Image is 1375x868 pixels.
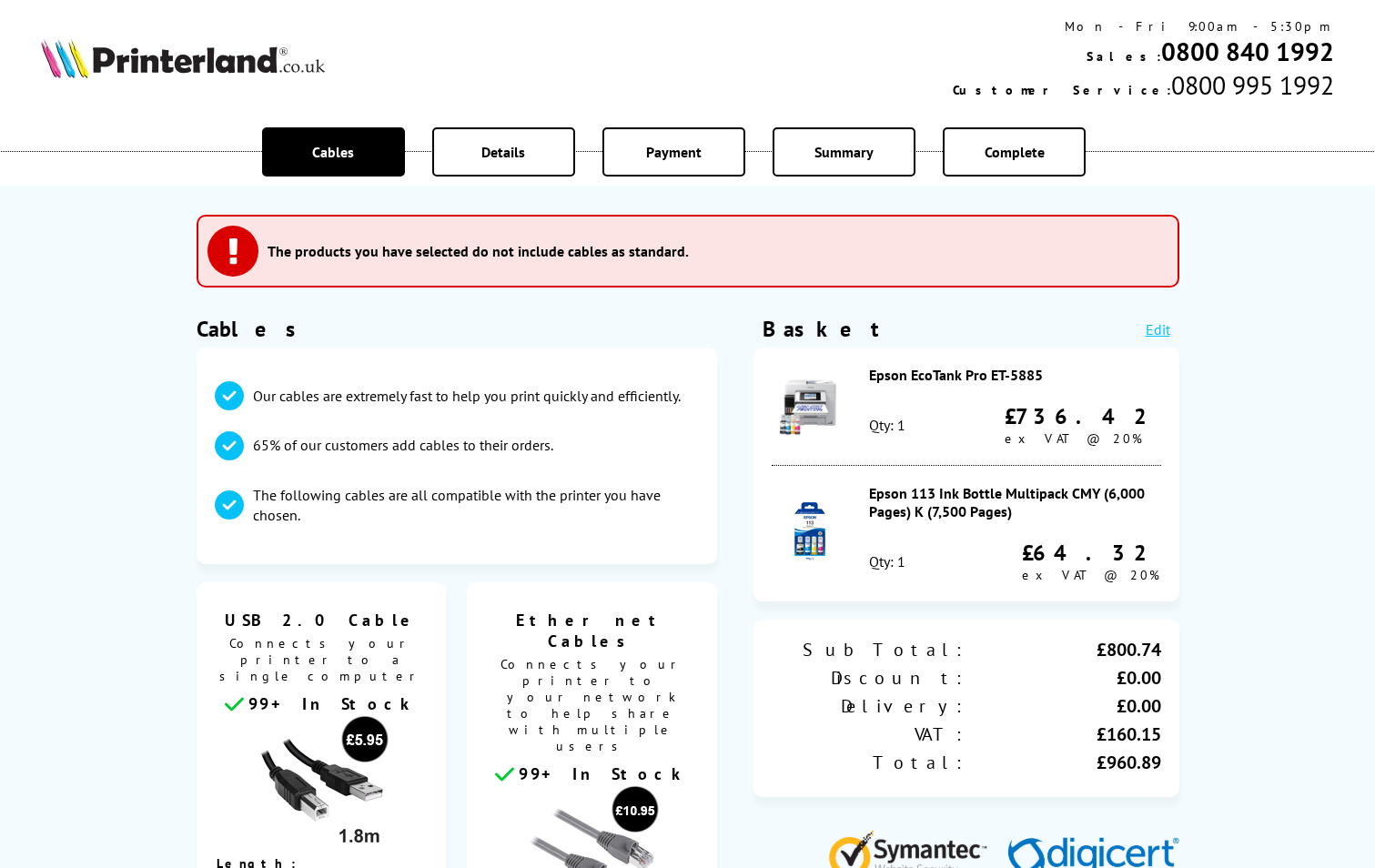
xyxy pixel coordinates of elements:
[953,82,1171,98] span: Customer Service:
[1005,402,1161,430] div: £736.42
[966,722,1161,746] div: £160.15
[772,638,966,661] div: Sub Total:
[268,242,689,260] h3: The products you have selected do not include cables as standard.
[763,315,881,343] div: Basket
[481,143,525,161] span: Details
[519,763,688,784] span: 99+ In Stock
[253,715,389,852] img: usb cable
[778,500,842,564] img: Epson 113 Ink Bottle Multipack CMY (6,000 Pages) K (7,500 Pages)
[953,18,1334,35] div: Mon - Fri 9:00am - 5:30pm
[41,38,325,78] img: Printerland Logo
[1087,48,1161,65] span: Sales:
[966,666,1161,690] div: £0.00
[1022,567,1159,583] span: ex VAT @ 20%
[1022,539,1161,567] div: £64.32
[312,143,354,161] span: Cables
[814,143,874,161] span: Summary
[772,694,966,718] div: Delivery:
[778,373,842,437] img: Epson EcoTank Pro ET-5885
[210,610,433,631] span: USB 2.0 Cable
[206,631,438,693] span: Connects your printer to a single computer
[253,386,681,406] p: Our cables are extremely fast to help you print quickly and efficiently.
[869,416,905,434] div: Qty: 1
[966,694,1161,718] div: £0.00
[985,143,1045,161] span: Complete
[1161,35,1334,68] a: 0800 840 1992
[253,485,699,526] p: The following cables are all compatible with the printer you have chosen.
[869,552,905,570] div: Qty: 1
[480,610,703,651] span: Ethernet Cables
[772,751,966,774] div: Total:
[253,435,553,455] p: 65% of our customers add cables to their orders.
[869,484,1161,520] div: Epson 113 Ink Bottle Multipack CMY (6,000 Pages) K (7,500 Pages)
[869,366,1161,384] div: Epson EcoTank Pro ET-5885
[1171,68,1334,102] span: 0800 995 1992
[966,751,1161,774] div: £960.89
[197,315,717,343] h1: Cables
[772,722,966,746] div: VAT:
[772,666,966,690] div: Discount:
[1005,430,1142,447] span: ex VAT @ 20%
[476,651,708,763] span: Connects your printer to your network to help share with multiple users
[966,638,1161,661] div: £800.74
[1146,320,1170,338] a: Edit
[646,143,702,161] span: Payment
[248,693,418,714] span: 99+ In Stock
